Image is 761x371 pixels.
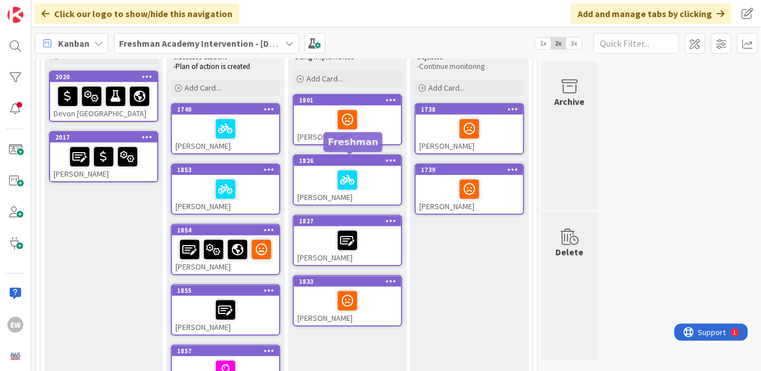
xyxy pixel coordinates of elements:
[293,275,402,327] a: 1833[PERSON_NAME]
[416,115,523,153] div: [PERSON_NAME]
[293,215,402,266] a: 1827[PERSON_NAME]
[294,105,401,144] div: [PERSON_NAME]
[49,131,158,182] a: 2017[PERSON_NAME]
[294,226,401,265] div: [PERSON_NAME]
[172,225,279,235] div: 1854
[59,5,62,14] div: 1
[177,166,279,174] div: 1853
[173,62,250,71] span: -Plan of action is created
[119,38,317,49] b: Freshman Academy Intervention - [DATE]-[DATE]
[594,33,679,54] input: Quick Filter...
[416,165,523,175] div: 1739
[306,74,343,84] span: Add Card...
[299,157,401,165] div: 1826
[535,38,551,49] span: 1x
[50,72,157,82] div: 2020
[328,137,378,148] h5: Freshman
[50,132,157,142] div: 2017
[172,286,279,335] div: 1855[PERSON_NAME]
[416,175,523,214] div: [PERSON_NAME]
[50,72,157,121] div: 2020Devon [GEOGRAPHIC_DATA]
[172,165,279,214] div: 1853[PERSON_NAME]
[55,73,157,81] div: 2020
[172,346,279,356] div: 1857
[50,82,157,121] div: Devon [GEOGRAPHIC_DATA]
[172,115,279,153] div: [PERSON_NAME]
[556,245,584,259] div: Delete
[172,296,279,335] div: [PERSON_NAME]
[421,166,523,174] div: 1739
[294,156,401,166] div: 1826
[293,94,402,145] a: 1801[PERSON_NAME]
[172,235,279,274] div: [PERSON_NAME]
[428,83,465,93] span: Add Card...
[171,103,280,154] a: 1740[PERSON_NAME]
[294,95,401,105] div: 1801
[171,164,280,215] a: 1853[PERSON_NAME]
[55,133,157,141] div: 2017
[421,105,523,113] div: 1738
[294,95,401,144] div: 1801[PERSON_NAME]
[50,132,157,181] div: 2017[PERSON_NAME]
[172,225,279,274] div: 1854[PERSON_NAME]
[171,284,280,336] a: 1855[PERSON_NAME]
[294,287,401,325] div: [PERSON_NAME]
[415,103,524,154] a: 1738[PERSON_NAME]
[551,38,566,49] span: 2x
[185,83,221,93] span: Add Card...
[177,105,279,113] div: 1740
[7,7,23,23] img: Visit kanbanzone.com
[177,347,279,355] div: 1857
[171,224,280,275] a: 1854[PERSON_NAME]
[294,276,401,325] div: 1833[PERSON_NAME]
[35,3,239,24] div: Click our logo to show/hide this navigation
[294,216,401,226] div: 1827
[416,104,523,153] div: 1738[PERSON_NAME]
[294,216,401,265] div: 1827[PERSON_NAME]
[172,104,279,115] div: 1740
[299,278,401,286] div: 1833
[299,217,401,225] div: 1827
[7,317,23,333] div: EW
[294,156,401,205] div: 1826[PERSON_NAME]
[415,164,524,215] a: 1739[PERSON_NAME]
[416,104,523,115] div: 1738
[172,165,279,175] div: 1853
[172,104,279,153] div: 1740[PERSON_NAME]
[294,166,401,205] div: [PERSON_NAME]
[177,226,279,234] div: 1854
[416,165,523,214] div: 1739[PERSON_NAME]
[49,71,158,122] a: 2020Devon [GEOGRAPHIC_DATA]
[24,2,52,15] span: Support
[172,175,279,214] div: [PERSON_NAME]
[293,154,402,206] a: 1826[PERSON_NAME]
[566,38,582,49] span: 3x
[177,287,279,295] div: 1855
[172,286,279,296] div: 1855
[571,3,731,24] div: Add and manage tabs by clicking
[58,36,89,50] span: Kanban
[417,62,522,71] p: -Continue monitoring
[555,95,585,108] div: Archive
[50,142,157,181] div: [PERSON_NAME]
[7,348,23,364] img: avatar
[299,96,401,104] div: 1801
[294,276,401,287] div: 1833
